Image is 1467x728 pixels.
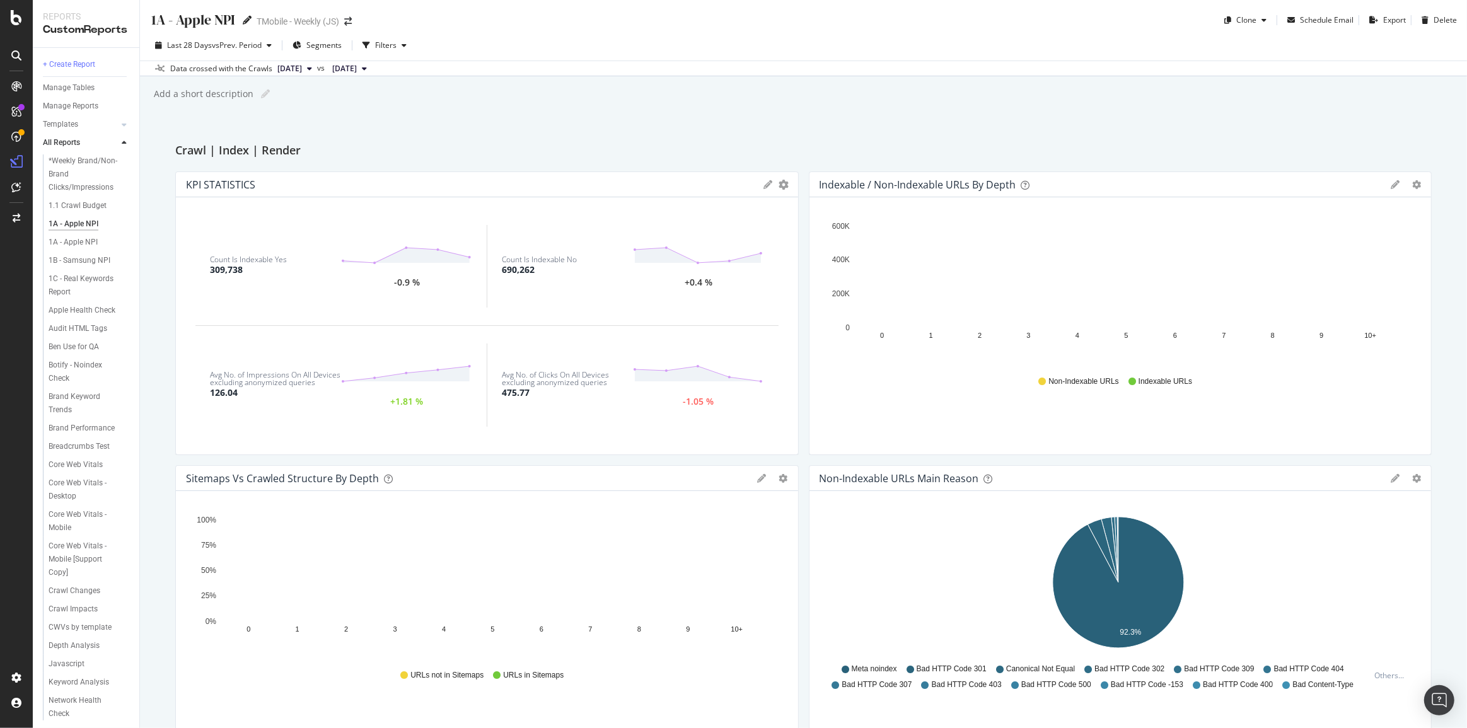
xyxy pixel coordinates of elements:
[49,304,115,317] div: Apple Health Check
[49,322,130,335] a: Audit HTML Tags
[731,625,743,633] text: 10+
[49,458,103,471] div: Core Web Vitals
[43,118,118,131] a: Templates
[503,670,564,681] span: URLs in Sitemaps
[932,679,1002,690] span: Bad HTTP Code 403
[1026,332,1030,339] text: 3
[49,359,119,385] div: Botify - Noindex Check
[502,371,633,386] div: Avg No. of Clicks On All Devices excluding anonymized queries
[49,236,130,249] a: 1A - Apple NPI
[410,670,484,681] span: URLs not in Sitemaps
[1184,664,1254,674] span: Bad HTTP Code 309
[210,371,341,386] div: Avg No. of Impressions On All Devices excluding anonymized queries
[49,440,130,453] a: Breadcrumbs Test
[1236,14,1256,25] div: Clone
[1374,670,1410,681] div: Others...
[170,63,272,74] div: Data crossed with the Crawls
[1006,664,1075,674] span: Canonical Not Equal
[845,323,850,332] text: 0
[49,236,98,249] div: 1A - Apple NPI
[49,540,130,579] a: Core Web Vitals - Mobile [Support Copy]
[49,676,130,689] a: Keyword Analysis
[917,664,987,674] span: Bad HTTP Code 301
[43,58,95,71] div: + Create Report
[820,178,1016,191] div: Indexable / Non-Indexable URLs by Depth
[296,625,299,633] text: 1
[1383,14,1406,25] div: Export
[43,136,80,149] div: All Reports
[344,17,352,26] div: arrow-right-arrow-left
[246,625,250,633] text: 0
[43,136,118,149] a: All Reports
[150,10,235,30] div: 1A - Apple NPI
[49,272,120,299] div: 1C - Real Keywords Report
[201,566,216,575] text: 50%
[49,508,120,534] div: Core Web Vitals - Mobile
[197,516,216,524] text: 100%
[49,603,130,616] a: Crawl Impacts
[1300,14,1354,25] div: Schedule Email
[502,386,530,399] div: 475.77
[1120,628,1141,637] text: 92.3%
[49,422,130,435] a: Brand Performance
[332,63,357,74] span: 2025 Jul. 25th
[809,171,1432,455] div: Indexable / Non-Indexable URLs by DepthgeargearA chart.Non-Indexable URLsIndexable URLs
[820,512,1417,658] div: A chart.
[49,540,124,579] div: Core Web Vitals - Mobile [Support Copy]
[243,16,252,25] i: Edit report name
[1319,332,1323,339] text: 9
[1094,664,1164,674] span: Bad HTTP Code 302
[1219,10,1272,30] button: Clone
[277,63,302,74] span: 2025 Aug. 22nd
[43,81,95,95] div: Manage Tables
[186,178,255,191] div: KPI STATISTICS
[1364,10,1406,30] button: Export
[1417,10,1457,30] button: Delete
[167,40,212,50] span: Last 28 Days
[49,390,119,417] div: Brand Keyword Trends
[502,263,535,276] div: 690,262
[175,171,799,455] div: KPI STATISTICSgeargearCount Is Indexable Yes309,738-0.9 %Count Is Indexable No690,262+0.4 %Avg No...
[49,621,112,634] div: CWVs by template
[49,584,130,598] a: Crawl Changes
[43,10,129,23] div: Reports
[1203,679,1273,690] span: Bad HTTP Code 400
[49,584,100,598] div: Crawl Changes
[49,199,130,212] a: 1.1 Crawl Budget
[306,40,342,50] span: Segments
[43,100,98,113] div: Manage Reports
[175,141,301,161] h2: Crawl | Index | Render
[49,440,110,453] div: Breadcrumbs Test
[257,15,339,28] div: TMobile - Weekly (JS)
[49,272,130,299] a: 1C - Real Keywords Report
[820,218,1417,364] svg: A chart.
[779,474,788,483] div: gear
[49,254,110,267] div: 1B - Samsung NPI
[49,422,115,435] div: Brand Performance
[49,477,120,503] div: Core Web Vitals - Desktop
[49,217,130,231] a: 1A - Apple NPI
[820,472,979,485] div: Non-Indexable URLs Main Reason
[49,639,130,652] a: Depth Analysis
[43,81,130,95] a: Manage Tables
[210,263,243,276] div: 309,738
[49,477,130,503] a: Core Web Vitals - Desktop
[186,512,784,658] svg: A chart.
[49,154,130,194] a: *Weekly Brand/Non-Brand Clicks/Impressions
[852,664,897,674] span: Meta noindex
[272,61,317,76] button: [DATE]
[49,154,124,194] div: *Weekly Brand/Non-Brand Clicks/Impressions
[502,256,577,263] div: Count Is Indexable No
[49,621,130,634] a: CWVs by template
[43,100,130,113] a: Manage Reports
[49,199,107,212] div: 1.1 Crawl Budget
[1048,376,1118,387] span: Non-Indexable URLs
[344,625,348,633] text: 2
[49,254,130,267] a: 1B - Samsung NPI
[49,322,107,335] div: Audit HTML Tags
[442,625,446,633] text: 4
[49,304,130,317] a: Apple Health Check
[1424,685,1454,715] div: Open Intercom Messenger
[49,657,130,671] a: Javascript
